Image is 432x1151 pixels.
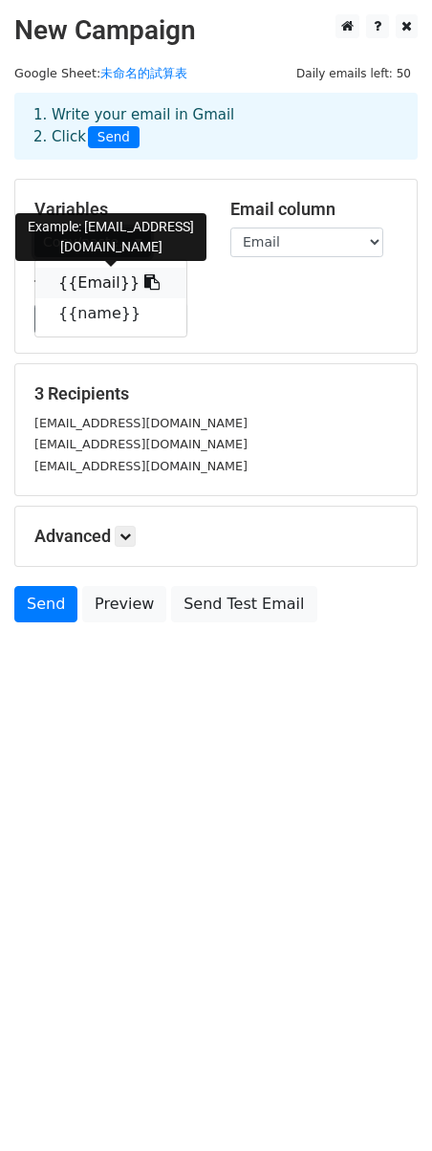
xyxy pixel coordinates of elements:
[34,416,248,430] small: [EMAIL_ADDRESS][DOMAIN_NAME]
[34,383,398,404] h5: 3 Recipients
[230,199,398,220] h5: Email column
[34,459,248,473] small: [EMAIL_ADDRESS][DOMAIN_NAME]
[171,586,316,622] a: Send Test Email
[35,268,186,298] a: {{Email}}
[82,586,166,622] a: Preview
[336,1059,432,1151] div: 聊天小工具
[19,104,413,148] div: 1. Write your email in Gmail 2. Click
[100,66,187,80] a: 未命名的試算表
[290,63,418,84] span: Daily emails left: 50
[34,437,248,451] small: [EMAIL_ADDRESS][DOMAIN_NAME]
[14,586,77,622] a: Send
[14,66,187,80] small: Google Sheet:
[34,199,202,220] h5: Variables
[336,1059,432,1151] iframe: Chat Widget
[15,213,206,261] div: Example: [EMAIL_ADDRESS][DOMAIN_NAME]
[88,126,140,149] span: Send
[34,526,398,547] h5: Advanced
[290,66,418,80] a: Daily emails left: 50
[35,298,186,329] a: {{name}}
[14,14,418,47] h2: New Campaign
